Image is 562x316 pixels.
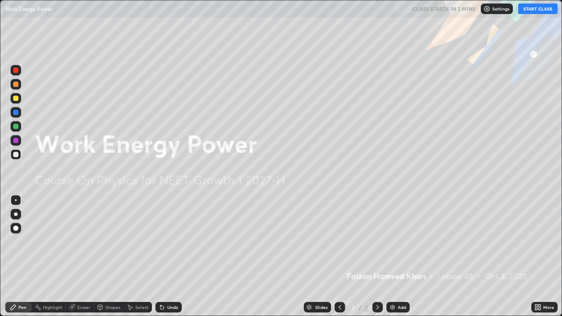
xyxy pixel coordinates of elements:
div: / [359,305,362,310]
div: 2 [349,305,357,310]
div: Select [135,305,148,309]
img: class-settings-icons [483,5,490,12]
div: Pen [18,305,26,309]
div: 2 [364,303,369,311]
div: More [543,305,554,309]
div: Eraser [77,305,90,309]
div: Shapes [105,305,120,309]
div: Add [398,305,406,309]
div: Slides [315,305,328,309]
h5: CLASS STARTS IN 3 MINS [412,5,476,13]
div: Highlight [43,305,62,309]
p: Work Energy Power [5,5,52,12]
p: Settings [492,7,509,11]
button: START CLASS [518,4,558,14]
img: add-slide-button [389,304,396,311]
div: Undo [167,305,178,309]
